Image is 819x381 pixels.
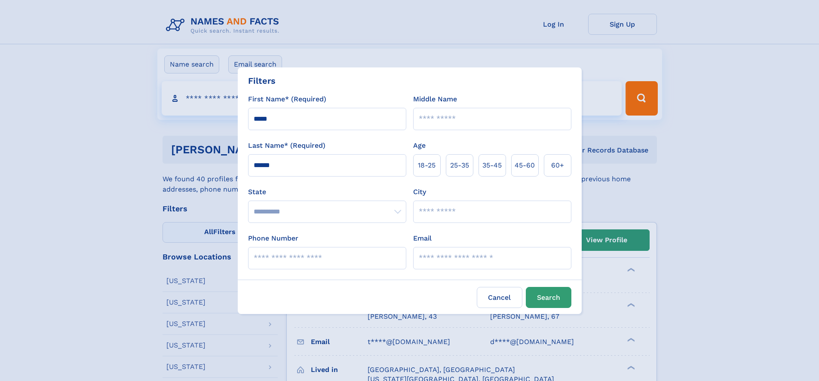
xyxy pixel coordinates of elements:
span: 25‑35 [450,160,469,171]
span: 18‑25 [418,160,436,171]
label: State [248,187,406,197]
label: Email [413,233,432,244]
label: Middle Name [413,94,457,104]
button: Search [526,287,571,308]
label: First Name* (Required) [248,94,326,104]
span: 45‑60 [515,160,535,171]
span: 35‑45 [482,160,502,171]
label: Cancel [477,287,522,308]
label: Last Name* (Required) [248,140,325,151]
label: Phone Number [248,233,298,244]
span: 60+ [551,160,564,171]
label: City [413,187,426,197]
label: Age [413,140,426,151]
div: Filters [248,74,276,87]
